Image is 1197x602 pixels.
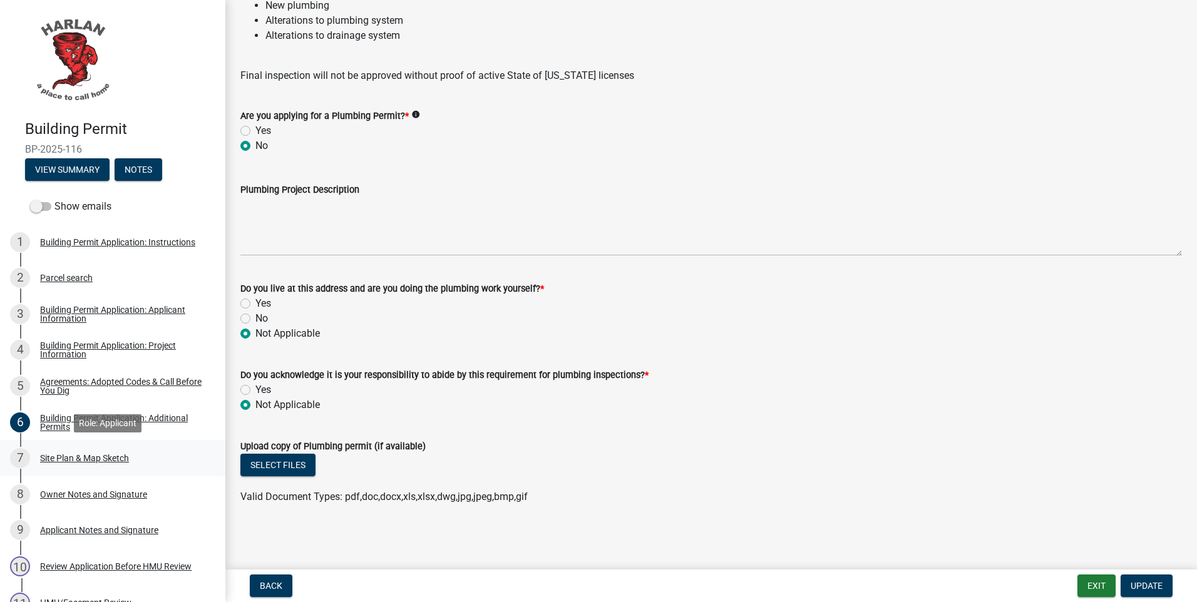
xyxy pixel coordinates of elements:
[240,285,544,293] label: Do you live at this address and are you doing the plumbing work yourself?
[40,377,205,395] div: Agreements: Adopted Codes & Call Before You Dig
[10,484,30,504] div: 8
[265,28,1182,43] li: Alterations to drainage system
[40,238,195,247] div: Building Permit Application: Instructions
[240,491,528,503] span: Valid Document Types: pdf,doc,docx,xls,xlsx,dwg,jpg,jpeg,bmp,gif
[1131,581,1163,591] span: Update
[10,520,30,540] div: 9
[74,414,141,432] div: Role: Applicant
[115,158,162,181] button: Notes
[25,13,119,107] img: City of Harlan, Iowa
[40,414,205,431] div: Building Permit Application: Additional Permits
[240,53,1182,83] p: Final inspection will not be approved without proof of active State of [US_STATE] licenses
[10,304,30,324] div: 3
[1077,574,1116,597] button: Exit
[40,305,205,323] div: Building Permit Application: Applicant Information
[10,268,30,288] div: 2
[10,556,30,576] div: 10
[40,490,147,499] div: Owner Notes and Signature
[260,581,282,591] span: Back
[40,526,158,534] div: Applicant Notes and Signature
[30,199,111,214] label: Show emails
[255,311,268,326] label: No
[25,158,110,181] button: View Summary
[40,454,129,462] div: Site Plan & Map Sketch
[255,326,320,341] label: Not Applicable
[10,412,30,432] div: 6
[40,562,192,571] div: Review Application Before HMU Review
[10,376,30,396] div: 5
[255,397,320,412] label: Not Applicable
[25,120,215,138] h4: Building Permit
[1121,574,1173,597] button: Update
[240,371,649,380] label: Do you acknowledge it is your responsibility to abide by this requirement for plumbing inspections?
[411,110,420,119] i: info
[25,143,200,155] span: BP-2025-116
[10,448,30,468] div: 7
[10,340,30,360] div: 4
[240,454,316,476] button: Select files
[265,13,1182,28] li: Alterations to plumbing system
[10,232,30,252] div: 1
[115,165,162,175] wm-modal-confirm: Notes
[255,296,271,311] label: Yes
[240,186,359,195] label: Plumbing Project Description
[240,112,409,121] label: Are you applying for a Plumbing Permit?
[40,273,93,282] div: Parcel search
[25,165,110,175] wm-modal-confirm: Summary
[255,382,271,397] label: Yes
[250,574,292,597] button: Back
[255,138,268,153] label: No
[40,341,205,359] div: Building Permit Application: Project Information
[240,442,426,451] label: Upload copy of Plumbing permit (if available)
[255,123,271,138] label: Yes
